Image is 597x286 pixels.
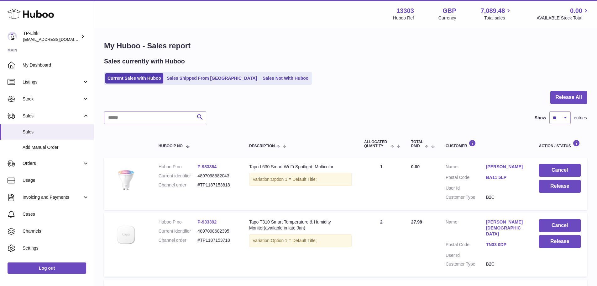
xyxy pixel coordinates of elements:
[411,219,422,224] span: 27.98
[23,177,89,183] span: Usage
[249,234,352,247] div: Variation:
[23,194,82,200] span: Invoicing and Payments
[446,175,486,182] dt: Postal Code
[159,182,198,188] dt: Channel order
[358,213,405,277] td: 2
[358,158,405,210] td: 1
[23,129,89,135] span: Sales
[537,15,589,21] span: AVAILABLE Stock Total
[411,140,423,148] span: Total paid
[486,261,526,267] dd: B2C
[486,164,526,170] a: [PERSON_NAME]
[539,164,581,177] button: Cancel
[249,173,352,186] div: Variation:
[535,115,546,121] label: Show
[443,7,456,15] strong: GBP
[197,219,217,224] a: P-933392
[104,41,587,51] h1: My Huboo - Sales report
[537,7,589,21] a: 0.00 AVAILABLE Stock Total
[159,228,198,234] dt: Current identifier
[446,252,486,258] dt: User Id
[23,144,89,150] span: Add Manual Order
[197,164,217,169] a: P-933364
[446,185,486,191] dt: User Id
[481,7,505,15] span: 7,089.48
[486,194,526,200] dd: B2C
[197,228,237,234] dd: 4897098682395
[446,261,486,267] dt: Customer Type
[271,238,317,243] span: Option 1 = Default Title;
[570,7,582,15] span: 0.00
[396,7,414,15] strong: 13303
[159,144,183,148] span: Huboo P no
[411,164,420,169] span: 0.00
[110,164,142,195] img: Tapo_L630_01_large_20220706070413f.jpg
[23,37,92,42] span: [EMAIL_ADDRESS][DOMAIN_NAME]
[446,194,486,200] dt: Customer Type
[249,219,352,231] div: Tapo T310 Smart Temperature & Humidity Monitor(available in late Jan)
[486,175,526,181] a: BA11 5LP
[23,79,82,85] span: Listings
[539,235,581,248] button: Release
[486,242,526,248] a: TN33 0DP
[159,164,198,170] dt: Huboo P no
[249,164,352,170] div: Tapo L630 Smart Wi-Fi Spotlight, Multicolor
[197,182,237,188] dd: #TP1187153818
[539,180,581,193] button: Release
[23,62,89,68] span: My Dashboard
[197,173,237,179] dd: 4897098682043
[364,140,389,148] span: ALLOCATED Quantity
[110,219,142,251] img: Tapo_T310_1_large_20221020063800b.jpg
[249,144,275,148] span: Description
[446,219,486,239] dt: Name
[393,15,414,21] div: Huboo Ref
[159,173,198,179] dt: Current identifier
[23,30,80,42] div: TP-Link
[539,140,581,148] div: Action / Status
[23,160,82,166] span: Orders
[481,7,512,21] a: 7,089.48 Total sales
[104,57,185,66] h2: Sales currently with Huboo
[23,245,89,251] span: Settings
[550,91,587,104] button: Release All
[23,228,89,234] span: Channels
[446,242,486,249] dt: Postal Code
[165,73,259,84] a: Sales Shipped From [GEOGRAPHIC_DATA]
[23,211,89,217] span: Cases
[8,262,86,274] a: Log out
[446,140,526,148] div: Customer
[105,73,163,84] a: Current Sales with Huboo
[484,15,512,21] span: Total sales
[8,32,17,41] img: internalAdmin-13303@internal.huboo.com
[23,96,82,102] span: Stock
[197,237,237,243] dd: #TP1187153718
[260,73,311,84] a: Sales Not With Huboo
[23,113,82,119] span: Sales
[271,177,317,182] span: Option 1 = Default Title;
[159,237,198,243] dt: Channel order
[446,164,486,171] dt: Name
[539,219,581,232] button: Cancel
[438,15,456,21] div: Currency
[159,219,198,225] dt: Huboo P no
[574,115,587,121] span: entries
[486,219,526,237] a: [PERSON_NAME][DEMOGRAPHIC_DATA]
